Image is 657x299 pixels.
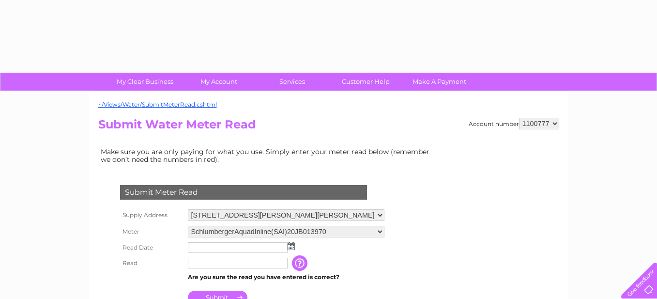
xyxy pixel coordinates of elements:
[179,73,259,91] a: My Account
[288,242,295,250] img: ...
[118,255,185,271] th: Read
[252,73,332,91] a: Services
[98,118,559,136] h2: Submit Water Meter Read
[292,255,309,271] input: Information
[185,271,387,283] td: Are you sure the read you have entered is correct?
[469,118,559,129] div: Account number
[98,101,217,108] a: ~/Views/Water/SubmitMeterRead.cshtml
[118,207,185,223] th: Supply Address
[326,73,406,91] a: Customer Help
[399,73,479,91] a: Make A Payment
[118,240,185,255] th: Read Date
[105,73,185,91] a: My Clear Business
[118,223,185,240] th: Meter
[120,185,367,200] div: Submit Meter Read
[98,145,437,166] td: Make sure you are only paying for what you use. Simply enter your meter read below (remember we d...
